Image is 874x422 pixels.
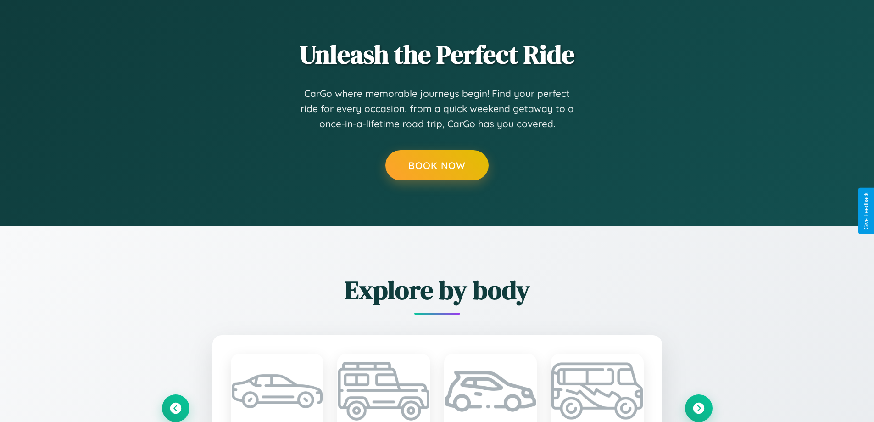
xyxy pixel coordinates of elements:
button: Book Now [385,150,489,180]
div: Give Feedback [863,192,869,230]
p: CarGo where memorable journeys begin! Find your perfect ride for every occasion, from a quick wee... [300,86,575,132]
h2: Explore by body [162,272,713,308]
h2: Unleash the Perfect Ride [162,37,713,72]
